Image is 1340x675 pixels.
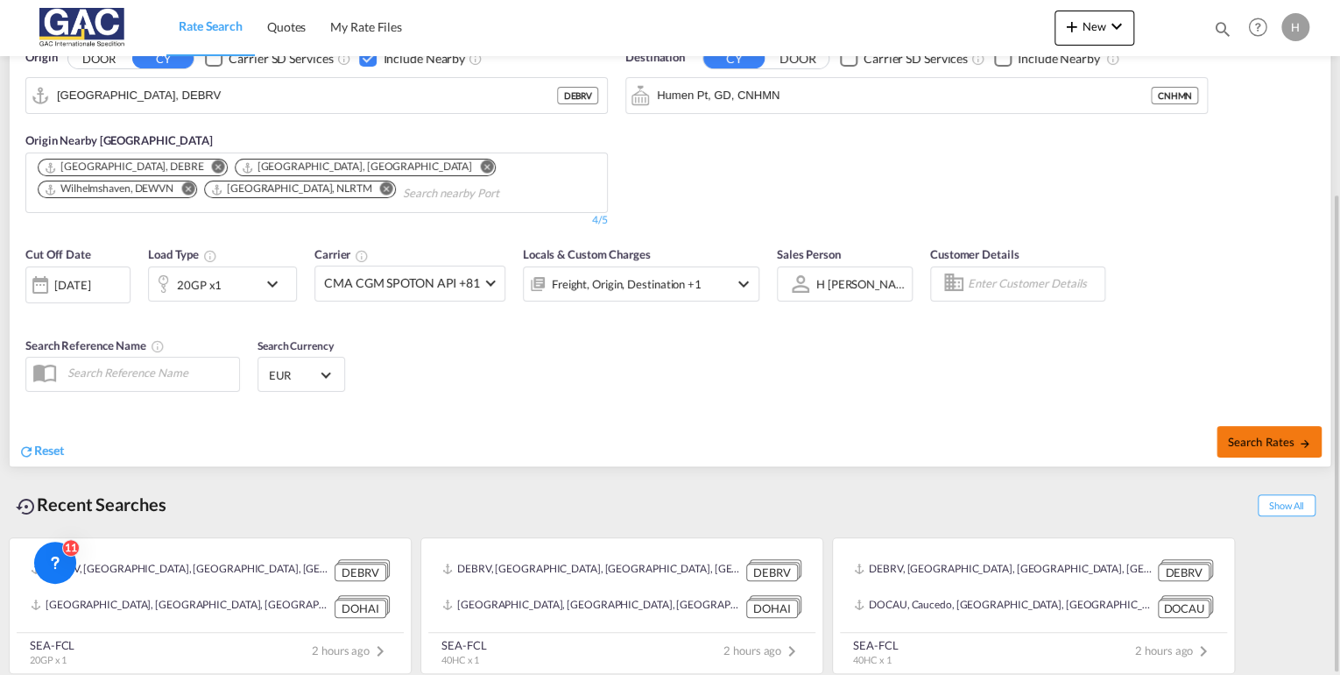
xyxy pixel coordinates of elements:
[229,50,333,67] div: Carrier SD Services
[557,87,598,104] div: DEBRV
[241,160,472,174] div: Hamburg, DEHAM
[9,485,173,524] div: Recent Searches
[1281,13,1309,41] div: H
[26,8,145,47] img: 9f305d00dc7b11eeb4548362177db9c3.png
[552,272,702,296] div: Freight Origin Destination Factory Stuffing
[30,637,74,653] div: SEA-FCL
[420,537,823,674] recent-search-card: DEBRV, [GEOGRAPHIC_DATA], [GEOGRAPHIC_DATA], [GEOGRAPHIC_DATA], [GEOGRAPHIC_DATA] DEBRV[GEOGRAPHI...
[767,48,829,68] button: DOOR
[44,160,208,174] div: Press delete to remove this chip.
[312,643,391,657] span: 2 hours ago
[148,266,297,302] div: 20GP x1icon-chevron-down
[1193,641,1214,662] md-icon: icon-chevron-right
[840,49,968,67] md-checkbox: Checkbox No Ink
[25,301,39,324] md-datepicker: Select
[1213,19,1232,39] md-icon: icon-magnify
[657,82,1151,109] input: Search by Port
[733,274,754,295] md-icon: icon-chevron-down
[1217,426,1322,458] button: Search Ratesicon-arrow-right
[1227,435,1311,449] span: Search Rates
[25,247,91,261] span: Cut Off Date
[57,82,557,109] input: Search by Port
[355,249,369,263] md-icon: The selected Trucker/Carrierwill be displayed in the rate results If the rates are from another f...
[1158,600,1210,618] div: DOCAU
[1213,19,1232,46] div: icon-magnify
[267,19,306,34] span: Quotes
[383,50,465,67] div: Include Nearby
[68,48,130,68] button: DOOR
[1054,11,1134,46] button: icon-plus 400-fgNewicon-chevron-down
[853,637,898,653] div: SEA-FCL
[31,559,330,581] div: DEBRV, Bremerhaven, Germany, Western Europe, Europe
[625,49,685,67] span: Destination
[816,277,917,291] div: H [PERSON_NAME]
[31,595,330,617] div: DOHAI, Rio Haina, Dominican Republic, Caribbean, Americas
[59,359,239,386] input: Search Reference Name
[25,49,57,67] span: Origin
[330,19,402,34] span: My Rate Files
[523,247,651,261] span: Locals & Custom Charges
[18,442,64,461] div: icon-refreshReset
[10,23,1330,467] div: Origin DOOR CY Checkbox No InkUnchecked: Search for CY (Container Yard) services for all selected...
[324,274,480,292] span: CMA CGM SPOTON API +81
[442,559,742,581] div: DEBRV, Bremerhaven, Germany, Western Europe, Europe
[210,181,372,196] div: Rotterdam, NLRTM
[26,78,607,113] md-input-container: Bremerhaven, DEBRV
[18,444,34,459] md-icon: icon-refresh
[746,564,798,582] div: DEBRV
[359,49,465,67] md-checkbox: Checkbox No Ink
[369,181,395,199] button: Remove
[25,338,165,352] span: Search Reference Name
[854,595,1153,617] div: DOCAU, Caucedo, Dominican Republic, Caribbean, Americas
[54,277,90,293] div: [DATE]
[469,52,483,66] md-icon: Unchecked: Ignores neighbouring ports when fetching rates.Checked : Includes neighbouring ports w...
[781,641,802,662] md-icon: icon-chevron-right
[1158,564,1210,582] div: DEBRV
[370,641,391,662] md-icon: icon-chevron-right
[1135,643,1214,657] span: 2 hours ago
[832,537,1235,674] recent-search-card: DEBRV, [GEOGRAPHIC_DATA], [GEOGRAPHIC_DATA], [GEOGRAPHIC_DATA], [GEOGRAPHIC_DATA] DEBRVDOCAU, Cau...
[44,160,204,174] div: Bremen, DEBRE
[335,564,386,582] div: DEBRV
[30,654,67,665] span: 20GP x 1
[1061,19,1127,33] span: New
[442,595,742,617] div: DOHAI, Rio Haina, Dominican Republic, Caribbean, Americas
[257,339,334,352] span: Search Currency
[267,362,335,387] md-select: Select Currency: € EUREuro
[25,266,130,303] div: [DATE]
[1151,87,1198,104] div: CNHMN
[994,49,1100,67] md-checkbox: Checkbox No Ink
[9,537,412,674] recent-search-card: DEBRV, [GEOGRAPHIC_DATA], [GEOGRAPHIC_DATA], [GEOGRAPHIC_DATA], [GEOGRAPHIC_DATA] DEBRV[GEOGRAPHI...
[1258,494,1315,516] span: Show All
[16,496,37,517] md-icon: icon-backup-restore
[592,213,608,228] div: 4/5
[703,48,765,68] button: CY
[262,274,292,295] md-icon: icon-chevron-down
[148,247,217,261] span: Load Type
[864,50,968,67] div: Carrier SD Services
[35,153,598,208] md-chips-wrap: Chips container. Use arrow keys to select chips.
[210,181,376,196] div: Press delete to remove this chip.
[25,133,213,147] span: Origin Nearby [GEOGRAPHIC_DATA]
[241,160,476,174] div: Press delete to remove this chip.
[151,339,165,353] md-icon: Your search will be saved by the below given name
[44,181,177,196] div: Press delete to remove this chip.
[132,48,194,68] button: CY
[469,160,495,177] button: Remove
[1018,50,1100,67] div: Include Nearby
[403,180,569,208] input: Search nearby Port
[1106,16,1127,37] md-icon: icon-chevron-down
[335,600,386,618] div: DOHAI
[853,654,891,665] span: 40HC x 1
[968,271,1099,297] input: Enter Customer Details
[203,249,217,263] md-icon: icon-information-outline
[1105,52,1119,66] md-icon: Unchecked: Ignores neighbouring ports when fetching rates.Checked : Includes neighbouring ports w...
[205,49,333,67] md-checkbox: Checkbox No Ink
[44,181,173,196] div: Wilhelmshaven, DEWVN
[201,160,227,177] button: Remove
[971,52,985,66] md-icon: Unchecked: Search for CY (Container Yard) services for all selected carriers.Checked : Search for...
[777,247,841,261] span: Sales Person
[314,247,369,261] span: Carrier
[626,78,1207,113] md-input-container: Humen Pt, GD, CNHMN
[1299,437,1311,450] md-icon: icon-arrow-right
